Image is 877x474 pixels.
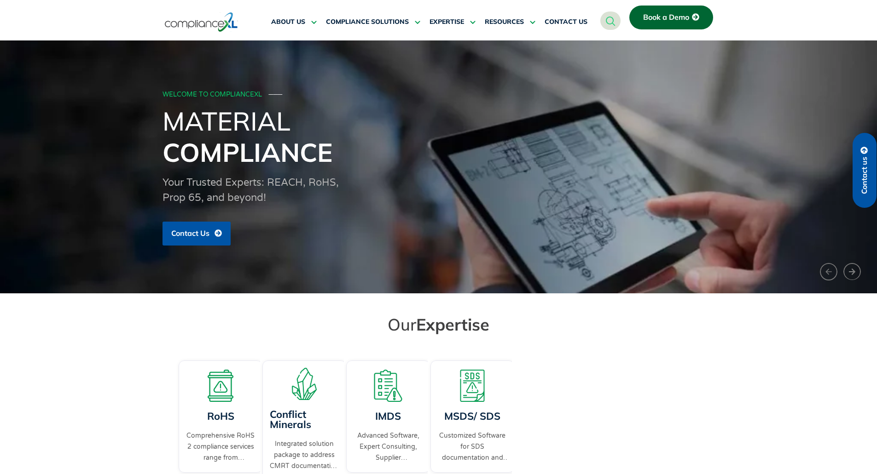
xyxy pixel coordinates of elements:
img: A list board with a warning [372,370,404,402]
a: Contact us [853,133,877,208]
a: Customized Software for SDS documentation and on-demand authoring services [438,430,507,463]
span: Expertise [416,314,489,335]
span: CONTACT US [545,18,587,26]
h1: Material [163,105,715,168]
span: EXPERTISE [430,18,464,26]
a: Advanced Software, Expert Consulting, Supplier Coordination, a complete IMDS solution. [354,430,423,463]
a: ABOUT US [271,11,317,33]
span: ABOUT US [271,18,305,26]
span: Contact us [860,157,869,194]
img: logo-one.svg [165,11,238,33]
a: MSDS/ SDS [444,410,500,423]
a: Integrated solution package to address CMRT documentation and supplier engagement. [270,439,339,472]
a: IMDS [375,410,401,423]
span: RESOURCES [485,18,524,26]
a: RESOURCES [485,11,535,33]
a: Comprehensive RoHS 2 compliance services range from Consulting to supplier engagement... [186,430,255,463]
a: Book a Demo [629,6,713,29]
span: Contact Us [171,229,209,238]
a: EXPERTISE [430,11,476,33]
a: RoHS [207,410,234,423]
a: COMPLIANCE SOLUTIONS [326,11,420,33]
a: Contact Us [163,222,231,246]
a: CONTACT US [545,11,587,33]
span: Your Trusted Experts: REACH, RoHS, Prop 65, and beyond! [163,177,339,204]
img: A board with a warning sign [204,370,237,402]
img: A warning board with SDS displaying [456,370,488,402]
h2: Our [181,314,697,335]
img: A representation of minerals [288,368,320,400]
span: COMPLIANCE SOLUTIONS [326,18,409,26]
span: Book a Demo [643,13,689,22]
div: WELCOME TO COMPLIANCEXL [163,91,712,99]
span: Compliance [163,136,332,168]
a: navsearch-button [600,11,621,30]
span: ─── [269,91,283,98]
a: Conflict Minerals [270,408,311,431]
